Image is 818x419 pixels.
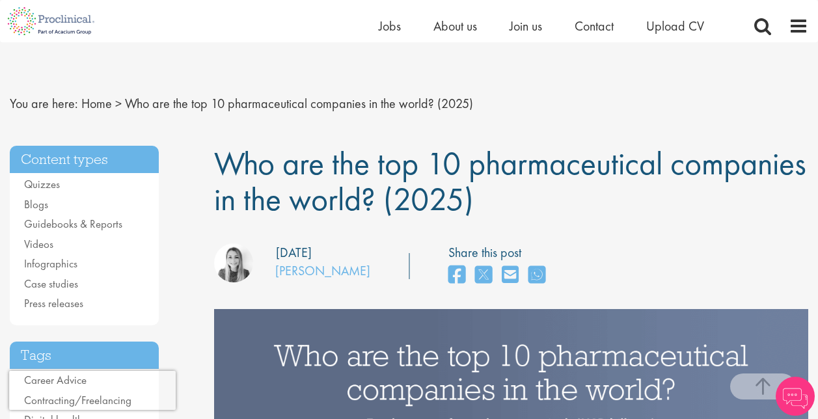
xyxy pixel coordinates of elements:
a: [PERSON_NAME] [275,262,370,279]
a: share on facebook [448,262,465,290]
img: Hannah Burke [214,243,253,282]
h3: Tags [10,342,159,370]
a: About us [433,18,477,34]
a: Guidebooks & Reports [24,217,122,231]
a: share on email [502,262,519,290]
img: Chatbot [776,377,815,416]
span: Who are the top 10 pharmaceutical companies in the world? (2025) [214,142,806,220]
label: Share this post [448,243,552,262]
a: Quizzes [24,177,60,191]
a: breadcrumb link [81,95,112,112]
a: Case studies [24,277,78,291]
a: Join us [510,18,542,34]
a: Infographics [24,256,77,271]
div: [DATE] [276,243,312,262]
a: Upload CV [646,18,704,34]
a: share on whats app [528,262,545,290]
span: > [115,95,122,112]
h3: Content types [10,146,159,174]
span: Who are the top 10 pharmaceutical companies in the world? (2025) [125,95,473,112]
iframe: reCAPTCHA [9,371,176,410]
a: share on twitter [475,262,492,290]
a: Press releases [24,296,83,310]
span: You are here: [10,95,78,112]
a: Videos [24,237,53,251]
a: Jobs [379,18,401,34]
a: Contact [575,18,614,34]
a: Blogs [24,197,48,211]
